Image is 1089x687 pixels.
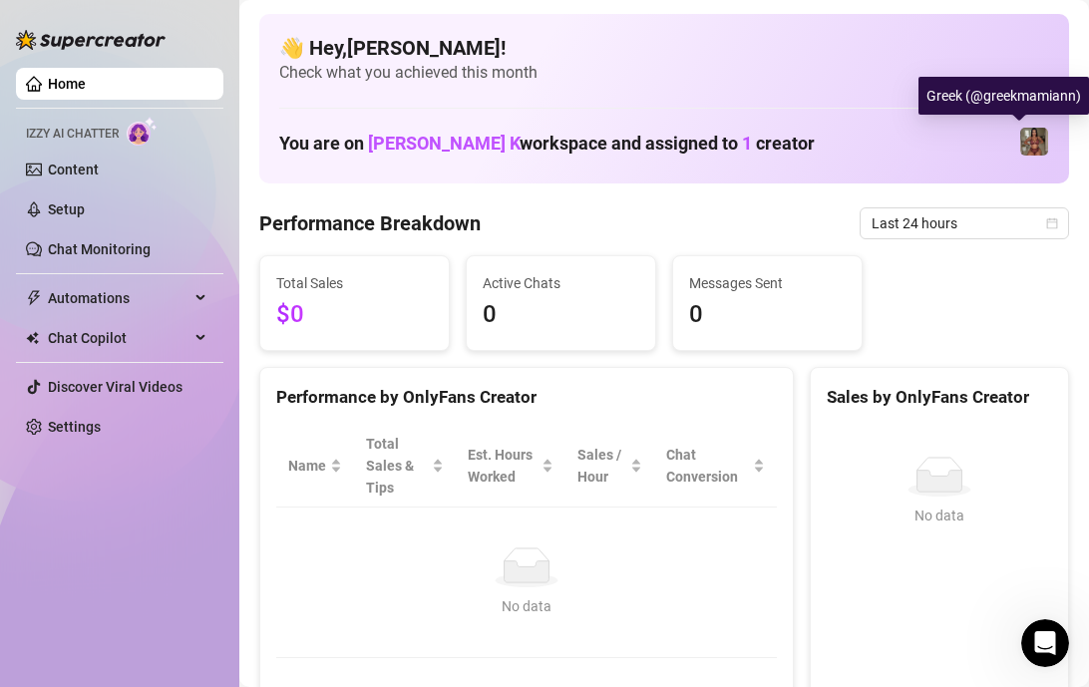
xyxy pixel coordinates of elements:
img: Profile image for Ella [263,72,299,108]
div: Greek (@greekmamiann) [918,77,1089,115]
span: Izzy AI Chatter [26,125,119,144]
span: Chat Copilot [48,322,189,354]
div: Super Mass, Dark Mode, Message Library & Bump Improvements [41,332,322,374]
div: Super Mass, Dark Mode, Message Library & Bump ImprovementsFeature updateSuper Mass, Dark Mode, Me... [20,142,379,416]
div: No data [835,505,1044,526]
h2: Latest [24,67,261,91]
button: Messages [100,504,199,583]
sub: From Team 🌟 Supercreator [24,91,261,112]
div: Sales by OnlyFans Creator [827,384,1052,411]
img: logo-BBDzfeDw.svg [16,30,166,50]
img: Super Mass, Dark Mode, Message Library & Bump Improvements [21,143,378,282]
a: Content [48,162,99,177]
h4: 👋 Hey, [PERSON_NAME] ! [279,34,1049,62]
a: Settings [48,419,101,435]
div: You're all caught up! [118,496,281,515]
span: thunderbolt [26,290,42,306]
span: Chat Conversion [666,444,749,488]
span: Total Sales & Tips [366,433,428,499]
span: 1 [742,133,752,154]
button: News [299,504,399,583]
span: 0 [689,296,846,334]
span: [PERSON_NAME] K [368,133,520,154]
img: AI Chatter [127,117,158,146]
span: Messages Sent [689,272,846,294]
div: Feature update [41,298,160,320]
a: Setup [48,201,85,217]
span: Help [233,553,265,567]
span: calendar [1046,217,1058,229]
h1: You are on workspace and assigned to creator [279,133,815,155]
div: No data [296,595,757,617]
th: Sales / Hour [565,425,655,508]
button: Help [199,504,299,583]
div: Performance by OnlyFans Creator [276,384,777,411]
div: Est. Hours Worked [468,444,538,488]
img: Profile image for Giselle [297,72,333,108]
span: $0 [276,296,433,334]
div: Profile image for Joe [329,70,369,110]
span: 0 [483,296,639,334]
h1: News [171,8,233,42]
a: Chat Monitoring [48,241,151,257]
span: Name [288,455,326,477]
th: Total Sales & Tips [354,425,456,508]
span: Total Sales [276,272,433,294]
h4: Performance Breakdown [259,209,481,237]
img: Greek [1020,128,1048,156]
span: Last 24 hours [872,208,1057,238]
span: Automations [48,282,189,314]
iframe: Intercom live chat [1021,619,1069,667]
span: Sales / Hour [577,444,627,488]
a: Discover Viral Videos [48,379,182,395]
span: Active Chats [483,272,639,294]
div: Hi there, [41,378,322,399]
a: Home [48,76,86,92]
span: News [328,553,370,567]
th: Name [276,425,354,508]
span: Check what you achieved this month [279,62,1049,84]
span: Home [29,553,70,567]
span: Messages [116,553,184,567]
img: Chat Copilot [26,331,39,345]
th: Chat Conversion [654,425,777,508]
